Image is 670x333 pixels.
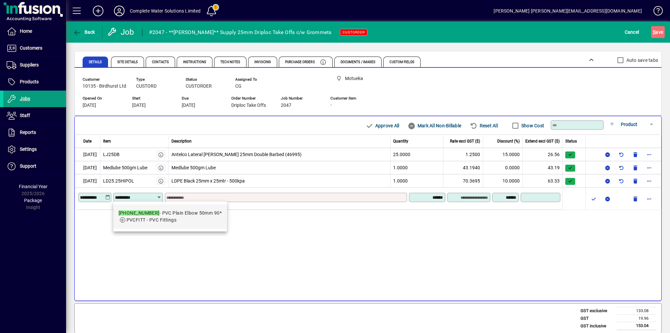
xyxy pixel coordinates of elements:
span: Back [73,29,95,35]
span: CG [235,84,242,89]
div: LD25.25HIPOL [103,178,134,185]
div: - PVC Plain Elbow 50mm 90* [119,210,222,217]
span: Suppliers [20,62,39,67]
span: CUSTORDER [186,84,212,89]
button: Mark All Non-Billable [405,120,464,132]
a: Home [3,23,66,40]
div: [PERSON_NAME] [PERSON_NAME][EMAIL_ADDRESS][DOMAIN_NAME] [494,6,642,16]
td: Antelco Lateral [PERSON_NAME] 25mm Double Barbed (46995) [169,148,391,161]
mat-option: 801-50-90 - PVC Plain Elbow 50mm 90* [113,204,227,229]
span: Jobs [20,96,30,101]
span: Instructions [183,61,206,64]
span: Extend excl GST ($) [525,138,560,144]
a: Knowledge Base [649,1,662,23]
a: Support [3,158,66,175]
a: Products [3,74,66,90]
span: - [330,103,332,108]
td: 1.0000 [391,174,443,187]
span: Mark All Non-Billable [408,120,461,131]
span: S [653,29,655,35]
span: Site Details [117,61,138,64]
span: 10135 - Birdhurst Ltd [83,84,126,89]
button: Reset All [467,120,501,132]
app-page-header-button: Back [66,26,102,38]
a: Suppliers [3,57,66,73]
a: Reports [3,124,66,141]
td: 133.08 [617,307,656,315]
span: Reset All [470,120,498,131]
button: Add [88,5,109,17]
em: [PHONE_NUMBER] [119,210,160,216]
td: Medlube 500gm Lube [169,161,391,174]
span: [DATE] [182,103,195,108]
td: 70.3695 [443,174,483,187]
span: Status [565,138,577,144]
div: #2047 - **[PERSON_NAME]** Supply 25mm Driploc Take Offs c/w Grommets [149,27,332,38]
td: 43.1940 [443,161,483,174]
td: 43.19 [523,161,563,174]
td: [DATE] [75,161,100,174]
span: Customers [20,45,42,51]
button: Save [651,26,665,38]
span: Invoicing [254,61,271,64]
span: Due [182,96,221,101]
button: More options [644,193,654,204]
span: Staff [20,113,30,118]
label: Auto save tabs [625,57,658,63]
button: More options [644,176,654,186]
span: Discount (%) [497,138,520,144]
a: Customers [3,40,66,57]
button: More options [644,162,654,173]
button: Profile [109,5,130,17]
span: Motueka [334,74,377,83]
span: Description [171,138,192,144]
span: Assigned To [235,77,275,82]
td: LDPE Black 25mm x 25mtr - 500kpa [169,174,391,187]
button: Cancel [623,26,641,38]
span: Quantity [393,138,408,144]
td: 26.56 [523,148,563,161]
span: Documents / Images [341,61,376,64]
td: GST [577,314,617,322]
span: Item [103,138,111,144]
span: 2047 [281,103,291,108]
span: Type [136,77,176,82]
span: [DATE] [83,103,96,108]
td: GST inclusive [577,322,617,330]
span: [DATE] [132,103,146,108]
button: More options [644,149,654,160]
span: Status [186,77,225,82]
td: 1.2500 [443,148,483,161]
div: Job [107,27,135,37]
span: Approve All [365,120,399,131]
span: Job Number [281,96,320,101]
span: Home [20,28,32,34]
span: Rate excl GST ($) [450,138,480,144]
span: Custom Fields [390,61,414,64]
td: 0.0000 [483,161,523,174]
td: 19.96 [617,314,656,322]
div: Complete Water Solutions Limited [130,6,201,16]
span: Support [20,163,36,169]
label: Show Cost [520,122,544,129]
span: Package [24,198,42,203]
td: 25.0000 [391,148,443,161]
a: Settings [3,141,66,158]
span: Details [89,61,102,64]
span: Reports [20,130,36,135]
span: ave [653,27,663,37]
span: Purchase Orders [285,61,315,64]
span: Start [132,96,172,101]
div: LJ25DB [103,151,120,158]
span: PVCFITT - PVC Fittings [127,217,177,223]
td: 10.0000 [483,174,523,187]
td: 1.0000 [391,161,443,174]
span: Motueka [345,75,363,82]
span: Tech Notes [220,61,240,64]
span: Date [83,138,92,144]
div: Medlube 500gm Lube [103,164,147,171]
span: Products [20,79,39,84]
td: [DATE] [75,148,100,161]
span: Driploc Take Offs [231,103,266,108]
span: Contacts [152,61,169,64]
